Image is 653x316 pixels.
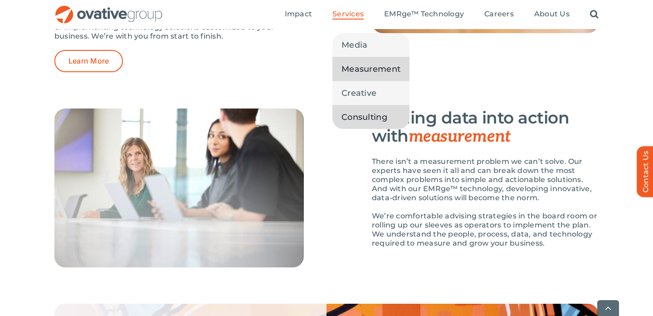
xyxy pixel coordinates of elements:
img: Consulting – Measurement [54,109,304,267]
a: About Us [534,10,570,20]
a: Media [332,33,409,57]
a: Consulting [332,105,409,129]
p: We’re comfortable advising strategies in the board room or rolling up our sleeves as operators to... [372,212,599,248]
span: Measurement [341,63,400,75]
span: Learn More [68,57,109,65]
a: Learn More [54,50,123,72]
a: Careers [484,10,514,20]
a: Impact [285,10,312,20]
span: Media [341,39,367,51]
span: measurement [409,127,511,147]
a: Services [332,10,364,20]
span: Creative [341,87,376,99]
h3: Turning data into action with [372,109,599,146]
p: There isn’t a measurement problem we can’t solve. Our experts have seen it all and can break down... [372,157,599,202]
a: OG_Full_horizontal_RGB [54,5,163,13]
a: EMRge™ Technology [384,10,464,20]
a: Measurement [332,57,409,81]
span: Consulting [341,111,387,123]
a: Creative [332,81,409,105]
a: Search [590,10,599,20]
